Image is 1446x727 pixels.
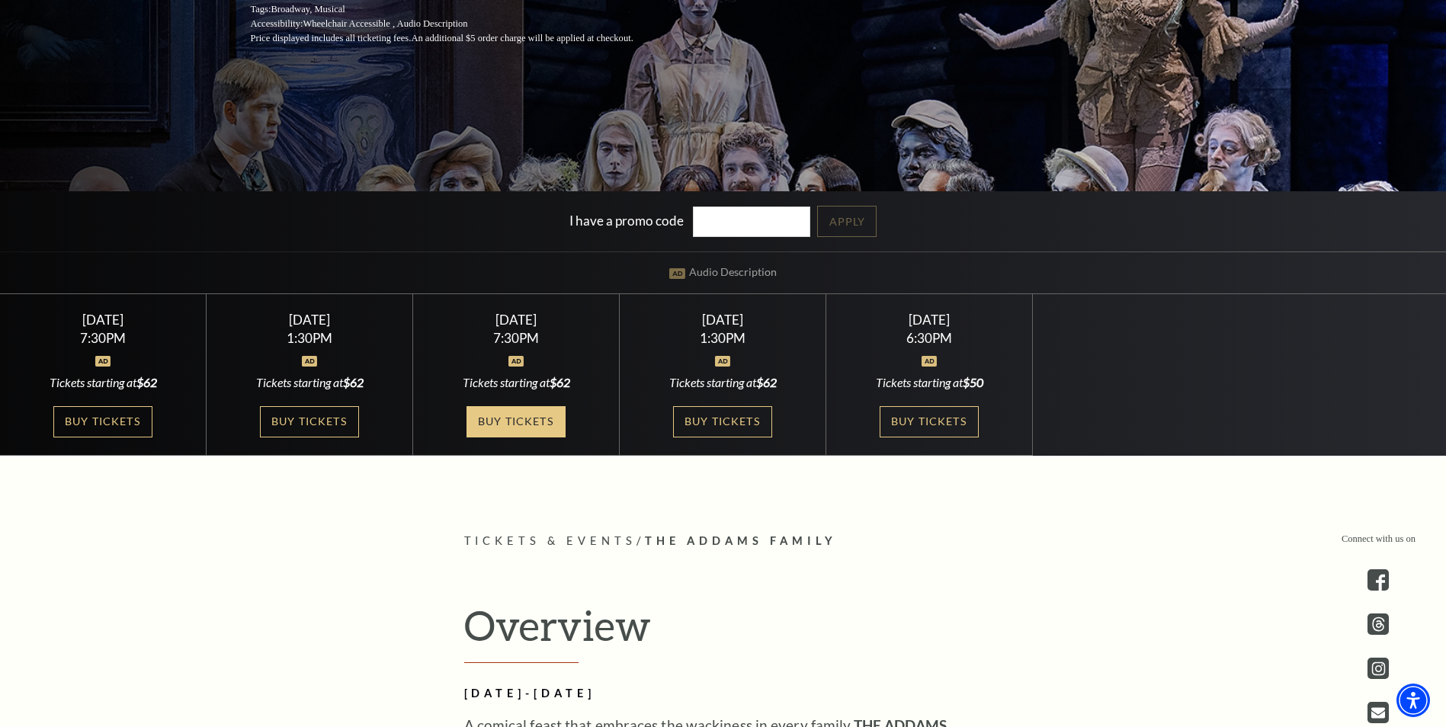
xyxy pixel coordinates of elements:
p: Price displayed includes all ticketing fees. [251,31,670,46]
div: [DATE] [638,312,808,328]
a: threads.com - open in a new tab [1367,613,1389,635]
a: facebook - open in a new tab [1367,569,1389,591]
p: Connect with us on [1342,532,1416,546]
h2: Overview [464,600,983,663]
span: Broadway, Musical [271,4,345,14]
div: Tickets starting at [225,374,395,391]
span: An additional $5 order charge will be applied at checkout. [411,33,633,43]
span: $62 [550,375,570,389]
span: The Addams Family [645,534,837,547]
div: 1:30PM [225,331,395,344]
a: instagram - open in a new tab [1367,658,1389,679]
div: Tickets starting at [431,374,601,391]
a: Buy Tickets [260,406,359,437]
div: Tickets starting at [18,374,188,391]
span: Tickets & Events [464,534,637,547]
div: Tickets starting at [845,374,1015,391]
a: Open this option - open in a new tab [1367,702,1389,723]
p: Accessibility: [251,17,670,31]
span: $62 [136,375,157,389]
div: [DATE] [845,312,1015,328]
label: I have a promo code [569,212,684,228]
div: [DATE] [431,312,601,328]
span: Wheelchair Accessible , Audio Description [303,18,467,29]
div: [DATE] [18,312,188,328]
p: Tags: [251,2,670,17]
div: 1:30PM [638,331,808,344]
a: Buy Tickets [467,406,566,437]
a: Buy Tickets [880,406,979,437]
span: $62 [756,375,777,389]
span: $62 [343,375,364,389]
div: Accessibility Menu [1396,684,1430,717]
div: Accessibility Menu [179,71,213,104]
div: 6:30PM [845,331,1015,344]
div: 7:30PM [18,331,188,344]
a: Buy Tickets [53,406,152,437]
h2: [DATE]-[DATE] [464,684,960,703]
a: Open this option [15,15,30,31]
div: [DATE] [225,312,395,328]
span: $50 [963,375,983,389]
div: Tickets starting at [638,374,808,391]
a: Open this option [40,14,189,32]
a: Buy Tickets [673,406,772,437]
p: / [464,532,983,551]
div: 7:30PM [431,331,601,344]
